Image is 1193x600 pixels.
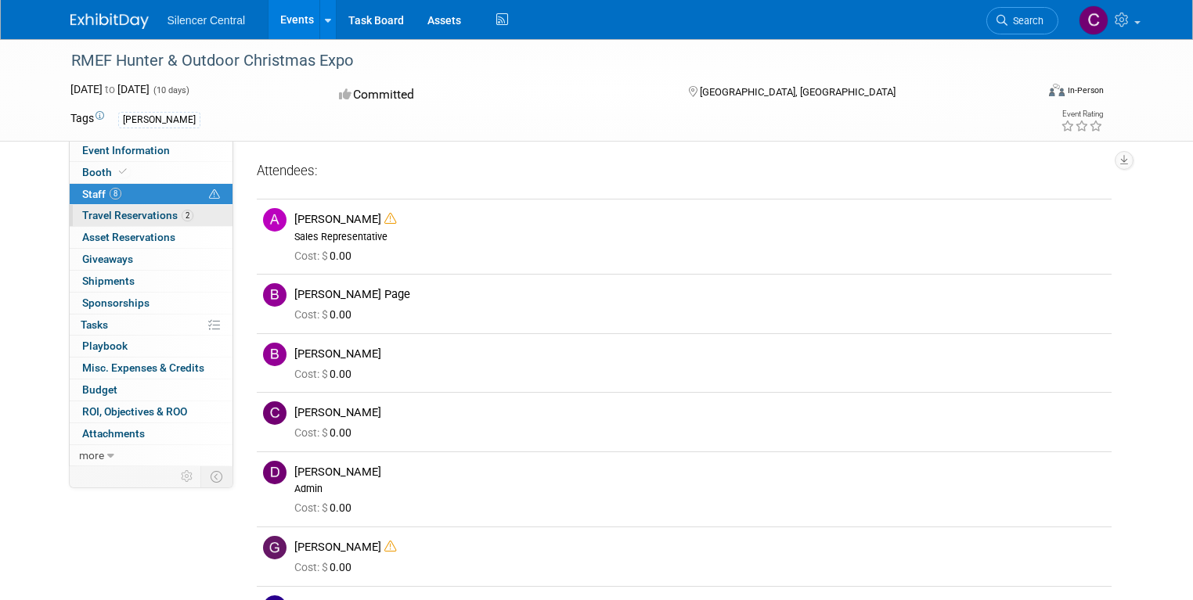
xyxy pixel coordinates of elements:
span: Cost: $ [294,561,330,573]
div: [PERSON_NAME] [294,347,1105,361]
span: 0.00 [294,426,358,439]
span: 0.00 [294,501,358,514]
span: Staff [82,188,121,200]
span: ROI, Objectives & ROO [82,405,187,418]
td: Personalize Event Tab Strip [174,466,201,487]
span: 0.00 [294,250,358,262]
div: RMEF Hunter & Outdoor Christmas Expo [66,47,1016,75]
span: Budget [82,383,117,396]
img: D.jpg [263,461,287,484]
span: 0.00 [294,368,358,380]
img: B.jpg [263,343,287,366]
div: [PERSON_NAME] [118,112,200,128]
div: Event Rating [1061,110,1103,118]
a: Playbook [70,336,232,357]
i: Booth reservation complete [119,167,127,176]
span: Sponsorships [82,296,150,309]
td: Tags [70,110,104,128]
a: Search [986,7,1058,34]
td: Toggle Event Tabs [200,466,232,487]
span: [DATE] [DATE] [70,83,150,95]
a: Budget [70,379,232,401]
span: to [103,83,117,95]
img: B.jpg [263,283,287,307]
span: Booth [82,166,130,178]
i: Double-book Warning! [384,213,396,225]
a: Attachments [70,423,232,444]
span: 0.00 [294,561,358,573]
a: Staff8 [70,184,232,205]
span: Tasks [81,318,108,331]
img: Format-Inperson.png [1049,84,1065,96]
a: Giveaways [70,249,232,270]
span: Giveaways [82,253,133,265]
a: Asset Reservations [70,227,232,248]
div: [PERSON_NAME] [294,465,1105,480]
a: Event Information [70,140,232,161]
span: (10 days) [152,85,189,95]
span: Cost: $ [294,308,330,321]
div: Attendees: [257,162,1112,182]
span: [GEOGRAPHIC_DATA], [GEOGRAPHIC_DATA] [700,86,896,98]
div: Sales Representative [294,231,1105,243]
span: 2 [182,210,193,221]
a: Misc. Expenses & Credits [70,357,232,379]
img: C.jpg [263,401,287,425]
span: Travel Reservations [82,209,193,221]
i: Double-book Warning! [384,541,396,552]
span: Misc. Expenses & Credits [82,361,204,374]
a: Tasks [70,314,232,336]
div: In-Person [1067,84,1104,96]
span: Playbook [82,340,128,352]
div: [PERSON_NAME] [294,405,1105,420]
span: Attachments [82,427,145,440]
img: ExhibitDay [70,13,149,29]
div: [PERSON_NAME] Page [294,287,1105,302]
img: G.jpg [263,536,287,559]
div: Admin [294,483,1105,495]
span: Cost: $ [294,250,330,262]
div: Event Format [951,81,1104,105]
span: 0.00 [294,308,358,321]
div: [PERSON_NAME] [294,212,1105,227]
div: [PERSON_NAME] [294,540,1105,555]
img: A.jpg [263,208,287,232]
img: Carin Froehlich [1079,5,1108,35]
a: Shipments [70,271,232,292]
span: Potential Scheduling Conflict -- at least one attendee is tagged in another overlapping event. [209,188,220,202]
span: Silencer Central [168,14,246,27]
span: Cost: $ [294,501,330,514]
div: Committed [334,81,663,109]
a: Booth [70,162,232,183]
span: Search [1007,15,1043,27]
a: Sponsorships [70,293,232,314]
span: Event Information [82,144,170,156]
span: Shipments [82,275,135,287]
a: Travel Reservations2 [70,205,232,226]
a: ROI, Objectives & ROO [70,401,232,422]
span: Asset Reservations [82,231,175,243]
span: Cost: $ [294,426,330,439]
a: more [70,445,232,466]
span: more [79,449,104,462]
span: 8 [110,188,121,199]
span: Cost: $ [294,368,330,380]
